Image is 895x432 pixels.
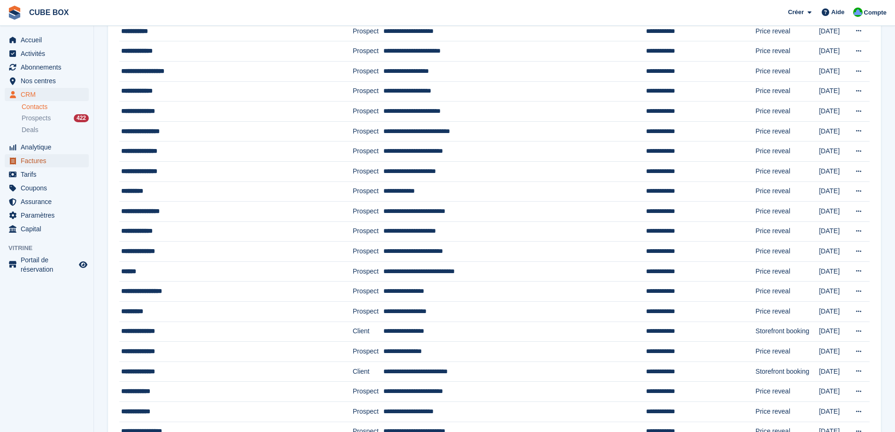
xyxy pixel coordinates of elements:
[819,342,846,362] td: [DATE]
[21,141,77,154] span: Analytique
[755,361,819,382] td: Storefront booking
[21,88,77,101] span: CRM
[755,181,819,202] td: Price reveal
[25,5,72,20] a: CUBE BOX
[755,282,819,302] td: Price reveal
[819,41,846,62] td: [DATE]
[353,81,383,102] td: Prospect
[353,21,383,41] td: Prospect
[5,33,89,47] a: menu
[22,113,89,123] a: Prospects 422
[819,61,846,81] td: [DATE]
[5,195,89,208] a: menu
[22,125,89,135] a: Deals
[353,202,383,222] td: Prospect
[353,242,383,262] td: Prospect
[353,161,383,181] td: Prospect
[353,282,383,302] td: Prospect
[755,21,819,41] td: Price reveal
[5,181,89,195] a: menu
[353,342,383,362] td: Prospect
[819,282,846,302] td: [DATE]
[21,74,77,87] span: Nos centres
[819,302,846,322] td: [DATE]
[5,74,89,87] a: menu
[819,361,846,382] td: [DATE]
[755,402,819,422] td: Price reveal
[755,141,819,162] td: Price reveal
[819,261,846,282] td: [DATE]
[21,61,77,74] span: Abonnements
[22,102,89,111] a: Contacts
[353,221,383,242] td: Prospect
[21,168,77,181] span: Tarifs
[755,322,819,342] td: Storefront booking
[755,81,819,102] td: Price reveal
[353,402,383,422] td: Prospect
[5,141,89,154] a: menu
[353,361,383,382] td: Client
[755,261,819,282] td: Price reveal
[353,141,383,162] td: Prospect
[21,209,77,222] span: Paramètres
[755,161,819,181] td: Price reveal
[353,181,383,202] td: Prospect
[353,41,383,62] td: Prospect
[755,342,819,362] td: Price reveal
[5,222,89,236] a: menu
[8,6,22,20] img: stora-icon-8386f47178a22dfd0bd8f6a31ec36ba5ce8667c1dd55bd0f319d3a0aa187defe.svg
[864,8,887,17] span: Compte
[78,259,89,270] a: Boutique d'aperçu
[5,154,89,167] a: menu
[755,382,819,402] td: Price reveal
[819,181,846,202] td: [DATE]
[21,222,77,236] span: Capital
[755,202,819,222] td: Price reveal
[21,195,77,208] span: Assurance
[819,402,846,422] td: [DATE]
[819,202,846,222] td: [DATE]
[831,8,844,17] span: Aide
[353,121,383,141] td: Prospect
[8,243,93,253] span: Vitrine
[5,255,89,274] a: menu
[755,242,819,262] td: Price reveal
[819,21,846,41] td: [DATE]
[5,47,89,60] a: menu
[74,114,89,122] div: 422
[853,8,863,17] img: Cube Box
[21,181,77,195] span: Coupons
[353,102,383,122] td: Prospect
[755,102,819,122] td: Price reveal
[5,61,89,74] a: menu
[755,302,819,322] td: Price reveal
[819,322,846,342] td: [DATE]
[21,33,77,47] span: Accueil
[22,126,39,134] span: Deals
[5,168,89,181] a: menu
[353,61,383,81] td: Prospect
[21,47,77,60] span: Activités
[819,221,846,242] td: [DATE]
[353,322,383,342] td: Client
[353,261,383,282] td: Prospect
[819,121,846,141] td: [DATE]
[819,81,846,102] td: [DATE]
[5,209,89,222] a: menu
[22,114,51,123] span: Prospects
[755,221,819,242] td: Price reveal
[819,382,846,402] td: [DATE]
[21,154,77,167] span: Factures
[819,161,846,181] td: [DATE]
[819,141,846,162] td: [DATE]
[788,8,804,17] span: Créer
[819,102,846,122] td: [DATE]
[819,242,846,262] td: [DATE]
[5,88,89,101] a: menu
[21,255,77,274] span: Portail de réservation
[353,302,383,322] td: Prospect
[353,382,383,402] td: Prospect
[755,121,819,141] td: Price reveal
[755,61,819,81] td: Price reveal
[755,41,819,62] td: Price reveal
